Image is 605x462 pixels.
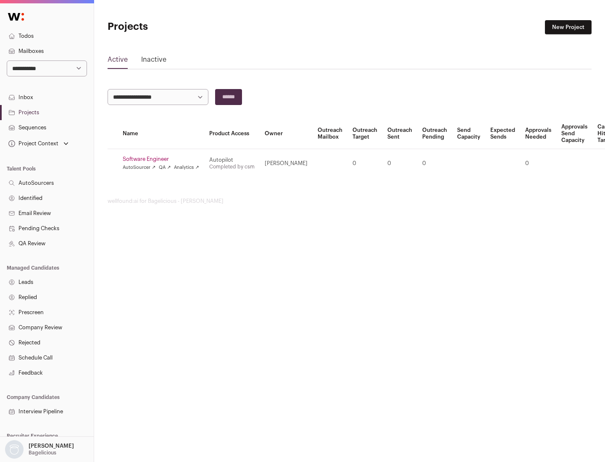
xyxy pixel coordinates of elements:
[118,118,204,149] th: Name
[174,164,199,171] a: Analytics ↗
[123,164,155,171] a: AutoSourcer ↗
[417,118,452,149] th: Outreach Pending
[382,118,417,149] th: Outreach Sent
[209,157,255,163] div: Autopilot
[347,149,382,178] td: 0
[204,118,260,149] th: Product Access
[452,118,485,149] th: Send Capacity
[520,149,556,178] td: 0
[108,55,128,68] a: Active
[3,440,76,459] button: Open dropdown
[556,118,592,149] th: Approvals Send Capacity
[7,140,58,147] div: Project Context
[108,20,269,34] h1: Projects
[3,8,29,25] img: Wellfound
[7,138,70,150] button: Open dropdown
[260,118,313,149] th: Owner
[313,118,347,149] th: Outreach Mailbox
[209,164,255,169] a: Completed by csm
[108,198,592,205] footer: wellfound:ai for Bagelicious - [PERSON_NAME]
[545,20,592,34] a: New Project
[417,149,452,178] td: 0
[260,149,313,178] td: [PERSON_NAME]
[520,118,556,149] th: Approvals Needed
[123,156,199,163] a: Software Engineer
[5,440,24,459] img: nopic.png
[485,118,520,149] th: Expected Sends
[141,55,166,68] a: Inactive
[29,443,74,449] p: [PERSON_NAME]
[347,118,382,149] th: Outreach Target
[29,449,56,456] p: Bagelicious
[159,164,171,171] a: QA ↗
[382,149,417,178] td: 0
